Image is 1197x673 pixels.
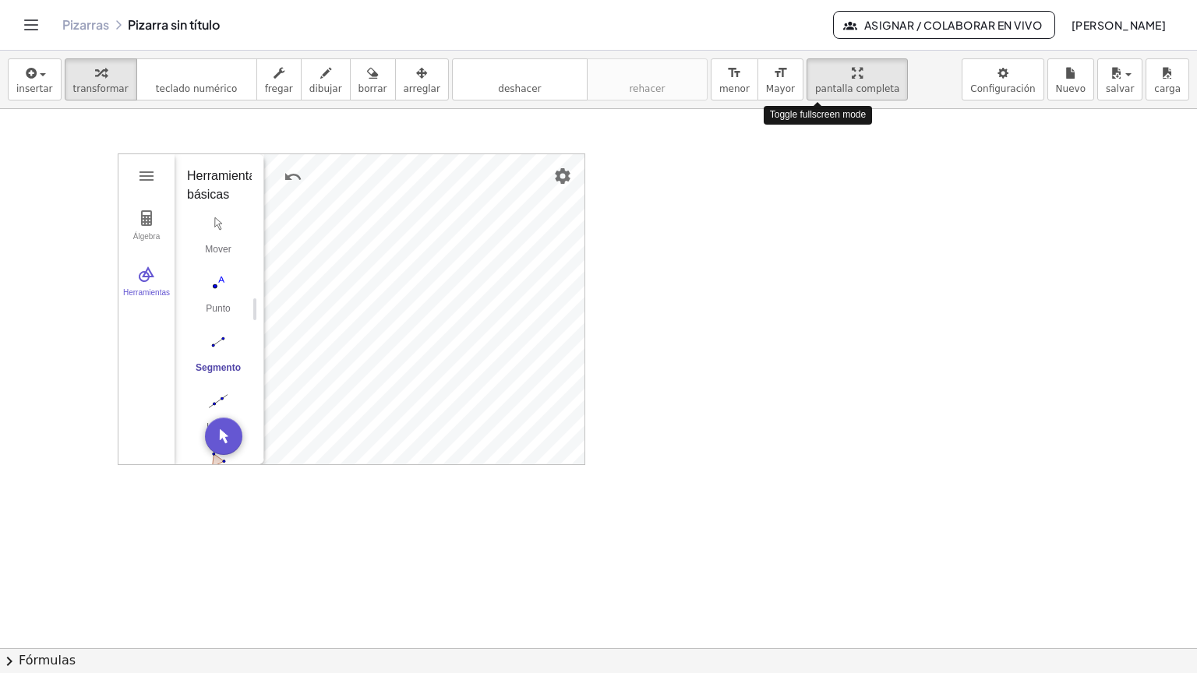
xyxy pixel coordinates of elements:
[1071,18,1166,32] font: [PERSON_NAME]
[833,11,1055,39] button: Asignar / Colaborar en vivo
[549,162,577,190] button: Configuración
[8,58,62,100] button: insertar
[187,362,249,384] div: Segmento
[395,58,449,100] button: arreglar
[1097,58,1142,100] button: salvar
[137,167,156,185] img: Menú principal
[727,64,742,83] i: format_size
[187,167,239,204] div: Herramientas básicas
[122,288,171,310] div: Herramientas
[1047,58,1094,100] button: Nuevo
[461,64,579,83] i: deshacer
[807,58,909,100] button: pantalla completa
[73,83,129,94] span: transformar
[187,388,249,444] button: Línea. Selecciona dos puntos o posiciones
[587,58,708,100] button: rehacerrehacer
[122,232,171,254] div: Álgebra
[187,421,249,443] div: Línea
[1154,83,1181,94] span: carga
[595,64,699,83] i: rehacer
[187,329,249,385] button: Segmento. Selecciona dos puntos o posiciones
[962,58,1043,100] button: Configuración
[136,58,257,100] button: tecladoteclado numérico
[1106,83,1134,94] span: salvar
[279,163,307,191] button: Deshacer
[309,83,342,94] span: dibujar
[498,83,541,94] span: deshacer
[773,64,788,83] i: format_size
[265,83,293,94] span: fregar
[764,106,872,124] div: Toggle fullscreen mode
[62,17,109,33] a: Pizarras
[205,418,242,455] button: Move. Drag or select object
[358,83,387,94] span: borrar
[187,210,249,266] button: Mover. Arrastrar o seleccionar objeto
[19,652,76,670] font: Fórmulas
[1056,83,1086,94] span: Nuevo
[19,12,44,37] button: Alternar navegación
[65,58,137,100] button: transformar
[256,58,302,100] button: fregar
[970,83,1035,94] span: Configuración
[1058,11,1178,39] button: [PERSON_NAME]
[16,83,53,94] span: insertar
[863,18,1042,32] font: Asignar / Colaborar en vivo
[766,83,795,94] span: Mayor
[156,83,238,94] span: teclado numérico
[187,270,249,326] button: Punto. Seleccionar posición o línea, función o curva
[719,83,750,94] span: menor
[264,154,584,464] canvas: Vista de gráficos 1
[815,83,900,94] span: pantalla completa
[404,83,440,94] span: arreglar
[145,64,249,83] i: teclado
[1146,58,1189,100] button: carga
[187,303,249,325] div: Punto
[301,58,351,100] button: dibujar
[452,58,588,100] button: deshacerdeshacer
[118,153,585,465] div: Geometría
[350,58,396,100] button: borrar
[711,58,758,100] button: format_sizemenor
[629,83,665,94] span: rehacer
[187,244,249,266] div: Mover
[757,58,803,100] button: format_sizeMayor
